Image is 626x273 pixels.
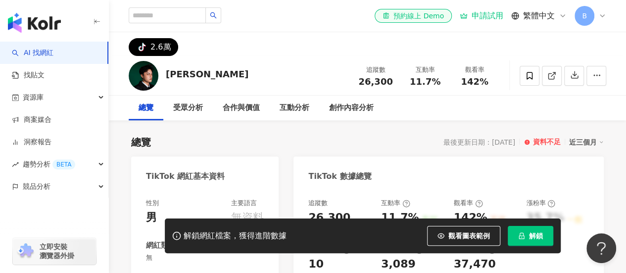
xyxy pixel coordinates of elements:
div: 10 [308,257,324,272]
span: 26,300 [358,76,392,87]
span: 11.7% [410,77,440,87]
div: 受眾分析 [173,102,203,114]
img: KOL Avatar [129,61,158,91]
div: 11.7% [381,210,419,225]
div: 2.6萬 [150,40,171,54]
div: 漲粉率 [526,199,555,208]
div: 37,470 [454,257,496,272]
div: BETA [52,160,75,169]
span: 資源庫 [23,86,44,109]
div: 最後更新日期：[DATE] [443,138,515,146]
a: 找貼文 [12,70,45,80]
div: 互動分析 [280,102,309,114]
a: chrome extension立即安裝 瀏覽器外掛 [13,238,96,265]
button: 觀看圖表範例 [427,226,500,246]
span: search [210,12,217,19]
a: 商案媒合 [12,115,51,125]
a: 申請試用 [460,11,503,21]
div: 互動率 [381,199,410,208]
div: TikTok 數據總覽 [308,171,371,182]
span: lock [518,232,525,239]
div: 近三個月 [569,136,604,149]
span: B [582,10,587,21]
div: 觀看率 [456,65,493,75]
a: 洞察報告 [12,137,51,147]
div: 解鎖網紅檔案，獲得進階數據 [184,231,287,241]
span: 競品分析 [23,175,50,198]
div: 追蹤數 [308,199,328,208]
div: 總覽 [139,102,153,114]
div: 創作內容分析 [329,102,374,114]
div: 互動率 [406,65,444,75]
button: 解鎖 [508,226,553,246]
div: 追蹤數 [357,65,394,75]
div: 主要語言 [231,199,257,208]
span: 繁體中文 [523,10,555,21]
span: 觀看圖表範例 [448,232,490,240]
div: TikTok 網紅基本資料 [146,171,225,182]
span: 趨勢分析 [23,153,75,175]
img: logo [8,13,61,33]
button: 2.6萬 [129,38,178,56]
div: 總覽 [131,135,151,149]
div: 預約線上 Demo [383,11,444,21]
span: 142% [461,77,488,87]
div: [PERSON_NAME] [166,68,248,80]
div: 男 [146,210,157,225]
span: 解鎖 [529,232,543,240]
span: 立即安裝 瀏覽器外掛 [40,242,74,260]
div: 合作與價值 [223,102,260,114]
div: 性別 [146,199,159,208]
div: 觀看率 [454,199,483,208]
img: chrome extension [16,243,35,259]
div: 3,089 [381,257,416,272]
div: 142% [454,210,487,225]
div: 無資料 [231,210,264,225]
span: 無 [146,253,264,262]
a: searchAI 找網紅 [12,48,53,58]
span: rise [12,161,19,168]
a: 預約線上 Demo [375,9,452,23]
div: 26,300 [308,210,350,225]
div: 資料不足 [533,137,561,147]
